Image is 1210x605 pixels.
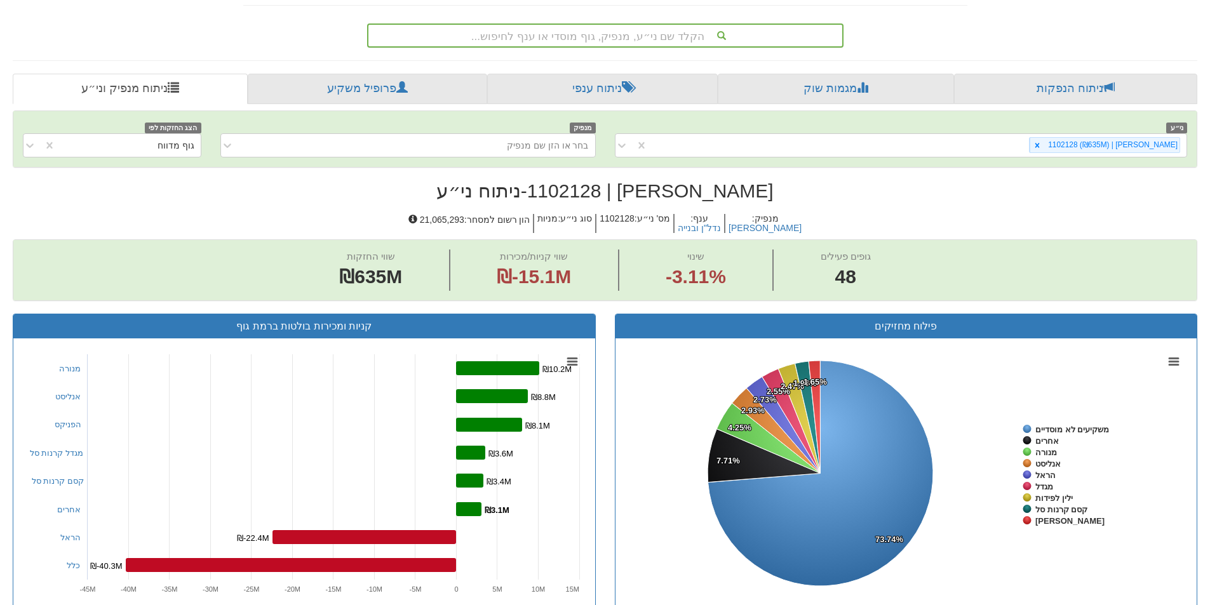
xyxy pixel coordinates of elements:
tspan: 2.73% [753,395,777,404]
tspan: ₪8.1M [525,421,550,430]
span: הצג החזקות לפי [145,123,201,133]
tspan: 4.25% [728,423,751,432]
a: מגמות שוק [718,74,953,104]
a: מגדל קרנות סל [30,448,83,458]
h5: הון רשום למסחר : 21,065,293 [405,214,534,234]
text: 15M [565,585,579,593]
tspan: אנליסט [1035,459,1061,469]
h5: מס' ני״ע : 1102128 [595,214,673,234]
h5: ענף : [673,214,724,234]
h2: [PERSON_NAME] | 1102128 - ניתוח ני״ע [13,180,1197,201]
text: -15M [325,585,341,593]
tspan: ₪10.2M [542,364,572,374]
a: ניתוח מנפיק וני״ע [13,74,248,104]
a: הראל [60,533,81,542]
span: שינוי [687,251,704,262]
a: פרופיל משקיע [248,74,487,104]
text: -5M [409,585,421,593]
span: שווי קניות/מכירות [500,251,568,262]
h3: פילוח מחזיקים [625,321,1188,332]
tspan: 2.93% [741,406,765,415]
a: ניתוח ענפי [487,74,718,104]
tspan: [PERSON_NAME] [1035,516,1105,526]
tspan: מנורה [1035,448,1057,457]
div: בחר או הזן שם מנפיק [507,139,589,152]
tspan: ₪8.8M [531,392,556,402]
span: גופים פעילים [821,251,871,262]
a: אחרים [57,505,81,514]
div: גוף מדווח [158,139,194,152]
text: -45M [79,585,95,593]
h3: קניות ומכירות בולטות ברמת גוף [23,321,586,332]
tspan: קסם קרנות סל [1035,505,1087,514]
a: קסם קרנות סל [32,476,84,486]
button: [PERSON_NAME] [729,223,802,233]
span: מנפיק [570,123,596,133]
a: אנליסט [55,392,81,401]
tspan: 2.47% [781,382,804,391]
text: 0 [454,585,458,593]
span: 48 [821,263,871,291]
span: ₪635M [339,266,402,287]
tspan: 1.65% [803,377,827,387]
text: -25M [243,585,259,593]
span: שווי החזקות [347,251,395,262]
text: 10M [531,585,544,593]
div: הקלד שם ני״ע, מנפיק, גוף מוסדי או ענף לחיפוש... [368,25,842,46]
tspan: ₪3.6M [488,449,513,458]
a: ניתוח הנפקות [954,74,1197,104]
text: -40M [120,585,136,593]
button: נדל"ן ובנייה [678,223,721,233]
a: כלל [67,561,80,570]
h5: סוג ני״ע : מניות [533,214,595,234]
tspan: ₪-22.4M [237,533,269,543]
tspan: 2.55% [767,387,790,396]
span: ₪-15.1M [497,266,571,287]
tspan: מגדל [1035,482,1053,491]
text: -30M [202,585,218,593]
text: -10M [366,585,382,593]
a: הפניקס [55,420,81,429]
tspan: 73.74% [875,535,904,544]
tspan: ₪3.4M [487,477,511,486]
a: מנורה [59,364,81,373]
tspan: 1.96% [793,378,817,388]
div: [PERSON_NAME] | 1102128 (₪635M) [1044,138,1180,152]
tspan: אחרים [1035,436,1059,446]
text: 5M [492,585,502,593]
text: -35M [161,585,177,593]
tspan: ילין לפידות [1035,493,1073,503]
tspan: משקיעים לא מוסדיים [1035,425,1109,434]
tspan: הראל [1035,470,1056,480]
h5: מנפיק : [724,214,805,234]
tspan: 7.71% [716,456,740,465]
tspan: ₪-40.3M [90,561,122,571]
span: -3.11% [666,263,726,291]
text: -20M [284,585,300,593]
span: ני״ע [1166,123,1187,133]
tspan: ₪3.1M [485,505,509,515]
